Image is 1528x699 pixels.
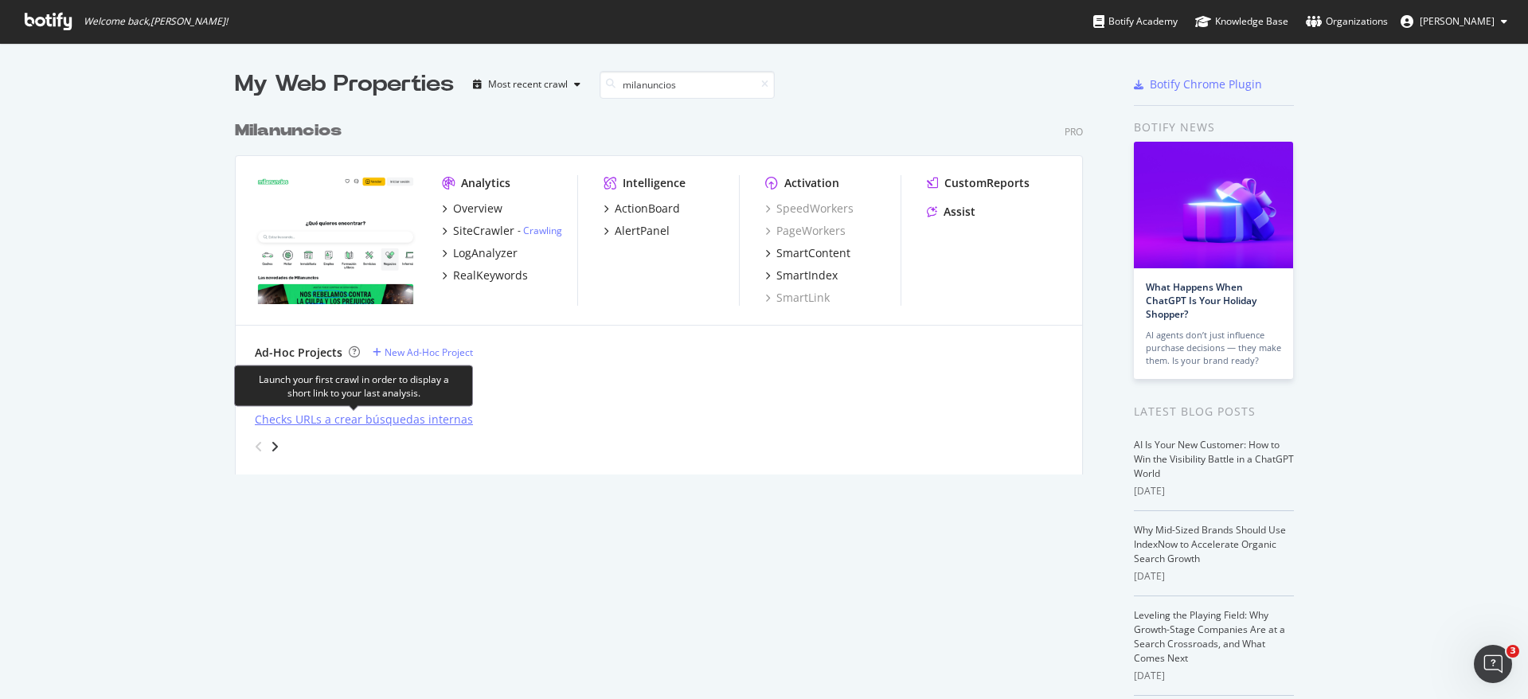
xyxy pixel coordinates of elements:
[255,345,342,361] div: Ad-Hoc Projects
[442,201,502,217] a: Overview
[1134,438,1294,480] a: AI Is Your New Customer: How to Win the Visibility Battle in a ChatGPT World
[1134,484,1294,498] div: [DATE]
[442,223,562,239] a: SiteCrawler- Crawling
[453,201,502,217] div: Overview
[784,175,839,191] div: Activation
[765,201,854,217] a: SpeedWorkers
[1134,76,1262,92] a: Botify Chrome Plugin
[944,175,1030,191] div: CustomReports
[1134,142,1293,268] img: What Happens When ChatGPT Is Your Holiday Shopper?
[944,204,975,220] div: Assist
[1093,14,1178,29] div: Botify Academy
[235,119,348,143] a: Milanuncios
[248,434,269,459] div: angle-left
[927,204,975,220] a: Assist
[765,290,830,306] a: SmartLink
[1134,608,1285,665] a: Leveling the Playing Field: Why Growth-Stage Companies Are at a Search Crossroads, and What Comes...
[1146,329,1281,367] div: AI agents don’t just influence purchase decisions — they make them. Is your brand ready?
[442,267,528,283] a: RealKeywords
[765,267,838,283] a: SmartIndex
[84,15,228,28] span: Welcome back, [PERSON_NAME] !
[255,175,416,304] img: milanuncios.com
[604,223,670,239] a: AlertPanel
[1134,119,1294,136] div: Botify news
[600,71,775,99] input: Search
[765,223,846,239] a: PageWorkers
[248,372,459,399] div: Launch your first crawl in order to display a short link to your last analysis.
[1065,125,1083,139] div: Pro
[453,245,518,261] div: LogAnalyzer
[1388,9,1520,34] button: [PERSON_NAME]
[1507,645,1519,658] span: 3
[927,175,1030,191] a: CustomReports
[453,223,514,239] div: SiteCrawler
[1306,14,1388,29] div: Organizations
[1134,403,1294,420] div: Latest Blog Posts
[269,439,280,455] div: angle-right
[235,100,1096,474] div: grid
[1420,14,1495,28] span: Óscar Jiménez
[1195,14,1288,29] div: Knowledge Base
[776,267,838,283] div: SmartIndex
[467,72,587,97] button: Most recent crawl
[235,68,454,100] div: My Web Properties
[255,412,473,428] a: Checks URLs a crear búsquedas internas
[1146,280,1256,321] a: What Happens When ChatGPT Is Your Holiday Shopper?
[442,245,518,261] a: LogAnalyzer
[765,245,850,261] a: SmartContent
[518,224,562,237] div: -
[776,245,850,261] div: SmartContent
[523,224,562,237] a: Crawling
[1134,569,1294,584] div: [DATE]
[615,223,670,239] div: AlertPanel
[1134,523,1286,565] a: Why Mid-Sized Brands Should Use IndexNow to Accelerate Organic Search Growth
[623,175,686,191] div: Intelligence
[1474,645,1512,683] iframe: Intercom live chat
[461,175,510,191] div: Analytics
[385,346,473,359] div: New Ad-Hoc Project
[453,267,528,283] div: RealKeywords
[615,201,680,217] div: ActionBoard
[604,201,680,217] a: ActionBoard
[1150,76,1262,92] div: Botify Chrome Plugin
[373,346,473,359] a: New Ad-Hoc Project
[488,80,568,89] div: Most recent crawl
[235,123,342,139] b: Milanuncios
[1134,669,1294,683] div: [DATE]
